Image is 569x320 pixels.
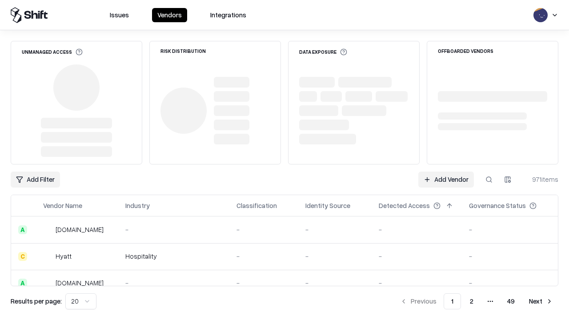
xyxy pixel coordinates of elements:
div: Offboarded Vendors [438,48,493,53]
div: Detected Access [379,201,430,210]
div: Vendor Name [43,201,82,210]
button: 2 [463,293,481,309]
button: Issues [104,8,134,22]
div: 971 items [523,175,558,184]
div: Identity Source [305,201,350,210]
button: Vendors [152,8,187,22]
div: - [305,252,365,261]
div: - [305,278,365,288]
div: A [18,279,27,288]
div: Governance Status [469,201,526,210]
button: Integrations [205,8,252,22]
div: - [125,225,222,234]
div: - [236,278,291,288]
div: - [469,278,551,288]
div: Risk Distribution [160,48,206,53]
div: [DOMAIN_NAME] [56,225,104,234]
img: Hyatt [43,252,52,261]
div: - [125,278,222,288]
div: Hyatt [56,252,72,261]
button: Add Filter [11,172,60,188]
button: 1 [444,293,461,309]
div: - [469,225,551,234]
div: [DOMAIN_NAME] [56,278,104,288]
div: - [236,225,291,234]
a: Add Vendor [418,172,474,188]
div: - [379,278,455,288]
img: intrado.com [43,225,52,234]
div: - [379,225,455,234]
div: - [379,252,455,261]
button: 49 [500,293,522,309]
div: Hospitality [125,252,222,261]
div: A [18,225,27,234]
div: - [305,225,365,234]
nav: pagination [395,293,558,309]
img: primesec.co.il [43,279,52,288]
button: Next [524,293,558,309]
div: - [469,252,551,261]
div: Unmanaged Access [22,48,83,56]
div: C [18,252,27,261]
p: Results per page: [11,296,62,306]
div: Classification [236,201,277,210]
div: - [236,252,291,261]
div: Industry [125,201,150,210]
div: Data Exposure [299,48,347,56]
